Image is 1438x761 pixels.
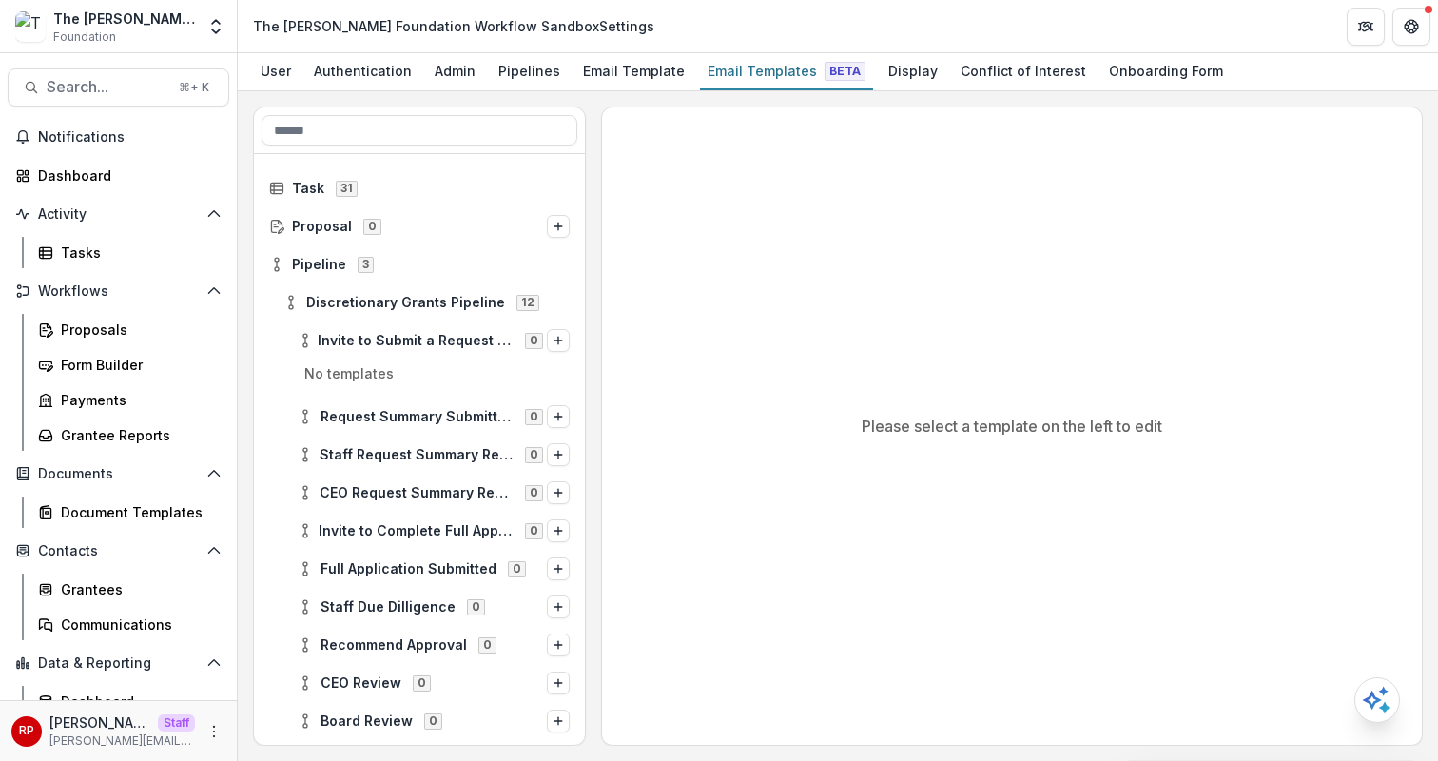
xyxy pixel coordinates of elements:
span: Invite to Complete Full Application [319,523,514,539]
div: Proposals [61,320,214,340]
span: 0 [363,219,381,234]
span: Full Application Submitted [321,561,496,577]
span: Board Review [321,713,413,730]
a: Display [881,53,945,90]
div: The [PERSON_NAME] Foundation Workflow Sandbox Settings [253,16,654,36]
span: Invite to Submit a Request Summary [318,333,514,349]
div: User [253,57,299,85]
div: Pipeline3 [262,249,577,280]
p: [PERSON_NAME][EMAIL_ADDRESS][DOMAIN_NAME] [49,732,195,750]
a: Grantee Reports [30,420,229,451]
div: Request Summary Submitted0Options [290,401,577,432]
button: Partners [1347,8,1385,46]
div: Task31 [262,173,577,204]
div: Email Templates [700,57,873,85]
span: 0 [525,447,543,462]
button: Notifications [8,122,229,152]
span: 0 [525,333,543,348]
button: Options [547,672,570,694]
a: Admin [427,53,483,90]
span: 0 [525,523,543,538]
div: Dashboard [61,692,214,712]
span: Workflows [38,283,199,300]
div: Onboarding Form [1101,57,1231,85]
div: Admin [427,57,483,85]
span: Data & Reporting [38,655,199,672]
p: Please select a template on the left to edit [862,415,1162,438]
div: Discretionary Grants Pipeline12 [276,287,577,318]
div: Authentication [306,57,419,85]
div: Communications [61,615,214,634]
div: Invite to Complete Full Application0Options [290,516,577,546]
button: Options [547,710,570,732]
a: Dashboard [8,160,229,191]
button: Search... [8,68,229,107]
div: Dashboard [38,166,214,185]
div: CEO Review0Options [290,668,577,698]
button: Options [547,634,570,656]
nav: breadcrumb [245,12,662,40]
div: Email Template [575,57,692,85]
a: Pipelines [491,53,568,90]
p: Staff [158,714,195,732]
div: The [PERSON_NAME] Foundation Workflow Sandbox [53,9,195,29]
button: Options [547,557,570,580]
span: Pipeline [292,257,346,273]
span: 3 [358,257,374,272]
button: Open entity switcher [203,8,229,46]
button: Options [547,481,570,504]
button: Options [547,329,570,352]
span: Request Summary Submitted [321,409,514,425]
span: Activity [38,206,199,223]
div: Board Review0Options [290,706,577,736]
span: Recommend Approval [321,637,467,654]
a: Grantees [30,574,229,605]
div: Invite to Submit a Request Summary0Options [290,325,577,356]
div: Grantees [61,579,214,599]
span: Contacts [38,543,199,559]
div: Form Builder [61,355,214,375]
span: 0 [525,485,543,500]
span: 0 [508,561,526,576]
a: Dashboard [30,686,229,717]
span: Proposal [292,219,352,235]
span: 31 [336,181,358,196]
div: ⌘ + K [175,77,213,98]
div: Tasks [61,243,214,263]
div: Staff Request Summary Review0Options [290,439,577,470]
a: Document Templates [30,497,229,528]
button: More [203,720,225,743]
span: 12 [516,295,539,310]
a: Tasks [30,237,229,268]
span: Documents [38,466,199,482]
a: Communications [30,609,229,640]
img: The Frist Foundation Workflow Sandbox [15,11,46,42]
div: Full Application Submitted0Options [290,554,577,584]
div: CEO Request Summary Review0Options [290,478,577,508]
a: Authentication [306,53,419,90]
div: Display [881,57,945,85]
span: Discretionary Grants Pipeline [306,295,505,311]
a: User [253,53,299,90]
div: Conflict of Interest [953,57,1094,85]
span: Staff Request Summary Review [320,447,514,463]
div: Staff Due Dilligence0Options [290,592,577,622]
span: CEO Review [321,675,401,692]
button: Open Activity [8,199,229,229]
div: Pipelines [491,57,568,85]
a: Email Template [575,53,692,90]
a: Form Builder [30,349,229,380]
div: Proposal0Options [262,211,577,242]
a: Email Templates Beta [700,53,873,90]
a: Payments [30,384,229,416]
button: Options [547,595,570,618]
span: Notifications [38,129,222,146]
button: Open Data & Reporting [8,648,229,678]
a: Conflict of Interest [953,53,1094,90]
button: Open Contacts [8,536,229,566]
button: Get Help [1392,8,1430,46]
span: 0 [478,637,496,653]
span: Foundation [53,29,116,46]
span: 0 [467,599,485,615]
button: Open AI Assistant [1354,677,1400,723]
